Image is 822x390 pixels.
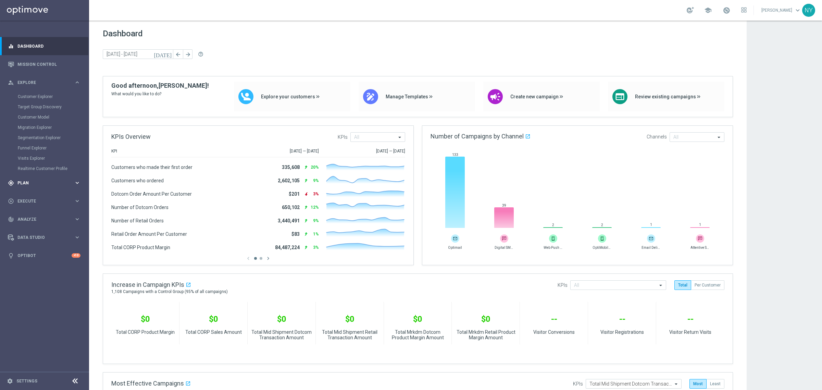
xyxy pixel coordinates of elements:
span: keyboard_arrow_down [794,7,801,14]
i: settings [7,378,13,384]
div: NY [802,4,815,17]
a: Segmentation Explorer [18,135,71,141]
a: Customer Model [18,114,71,120]
div: Explore [8,80,74,86]
i: play_circle_outline [8,198,14,204]
a: Funnel Explorer [18,145,71,151]
i: lightbulb [8,253,14,259]
div: Dashboard [8,37,80,55]
a: Target Group Discovery [18,104,71,110]
div: Data Studio [8,234,74,241]
div: Visits Explorer [18,153,88,163]
div: Funnel Explorer [18,143,88,153]
button: track_changes Analyze keyboard_arrow_right [8,217,81,222]
a: Settings [16,379,37,383]
i: person_search [8,80,14,86]
button: equalizer Dashboard [8,44,81,49]
i: equalizer [8,43,14,49]
button: lightbulb Optibot +10 [8,253,81,258]
a: Dashboard [17,37,80,55]
a: Mission Control [17,55,80,73]
button: Mission Control [8,62,81,67]
a: [PERSON_NAME]keyboard_arrow_down [761,5,802,15]
button: Data Studio keyboard_arrow_right [8,235,81,240]
a: Migration Explorer [18,125,71,130]
a: Realtime Customer Profile [18,166,71,171]
div: Realtime Customer Profile [18,163,88,174]
button: play_circle_outline Execute keyboard_arrow_right [8,198,81,204]
div: Customer Explorer [18,92,88,102]
span: Execute [17,199,74,203]
div: Execute [8,198,74,204]
a: Optibot [17,246,72,265]
button: person_search Explore keyboard_arrow_right [8,80,81,85]
a: Visits Explorer [18,156,71,161]
button: gps_fixed Plan keyboard_arrow_right [8,180,81,186]
div: Analyze [8,216,74,222]
i: keyboard_arrow_right [74,234,80,241]
span: Analyze [17,217,74,221]
i: keyboard_arrow_right [74,216,80,222]
i: keyboard_arrow_right [74,180,80,186]
div: Segmentation Explorer [18,133,88,143]
span: Plan [17,181,74,185]
i: keyboard_arrow_right [74,79,80,86]
i: keyboard_arrow_right [74,198,80,204]
div: Optibot [8,246,80,265]
i: gps_fixed [8,180,14,186]
div: Plan [8,180,74,186]
div: Mission Control [8,55,80,73]
div: Target Group Discovery [18,102,88,112]
i: track_changes [8,216,14,222]
span: school [704,7,712,14]
a: Customer Explorer [18,94,71,99]
div: Customer Model [18,112,88,122]
div: +10 [72,253,80,258]
span: Explore [17,81,74,85]
div: Migration Explorer [18,122,88,133]
span: Data Studio [17,235,74,240]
